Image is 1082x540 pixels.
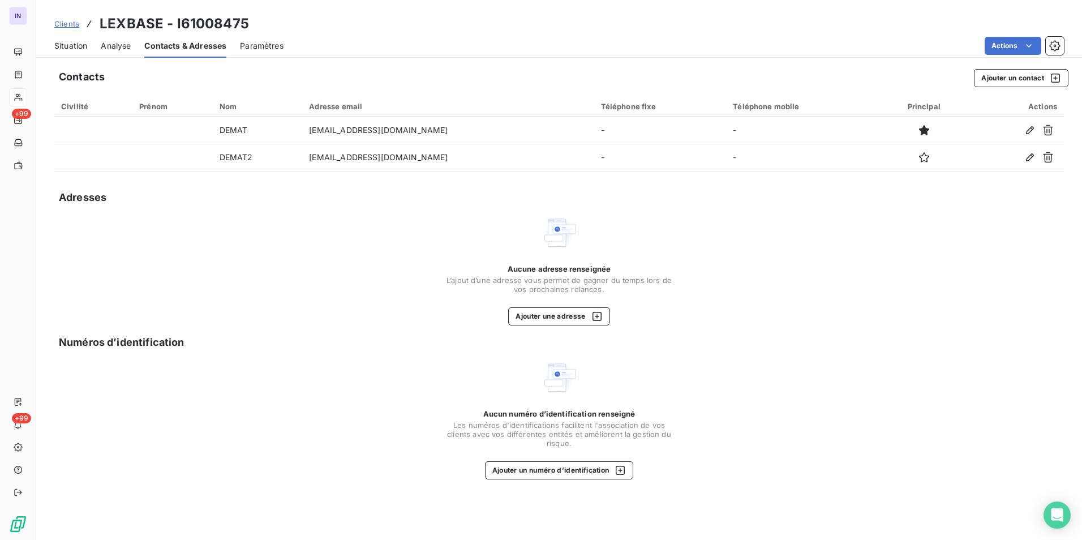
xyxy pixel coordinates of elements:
td: - [726,144,879,171]
span: Clients [54,19,79,28]
button: Ajouter un numéro d’identification [485,461,634,479]
div: Téléphone fixe [601,102,720,111]
h3: LEXBASE - I61008475 [100,14,249,34]
td: - [594,117,727,144]
td: [EMAIL_ADDRESS][DOMAIN_NAME] [302,117,594,144]
a: Clients [54,18,79,29]
td: - [594,144,727,171]
h5: Numéros d’identification [59,335,184,350]
div: Nom [220,102,296,111]
div: Actions [976,102,1057,111]
span: Situation [54,40,87,52]
span: Paramètres [240,40,284,52]
div: Principal [886,102,962,111]
td: DEMAT [213,117,303,144]
div: Adresse email [309,102,587,111]
img: Empty state [541,215,577,251]
div: Téléphone mobile [733,102,873,111]
h5: Contacts [59,69,105,85]
td: [EMAIL_ADDRESS][DOMAIN_NAME] [302,144,594,171]
div: Prénom [139,102,205,111]
button: Ajouter un contact [974,69,1068,87]
span: +99 [12,109,31,119]
h5: Adresses [59,190,106,205]
span: Les numéros d'identifications facilitent l'association de vos clients avec vos différentes entité... [446,421,672,448]
span: +99 [12,413,31,423]
img: Logo LeanPay [9,515,27,533]
td: - [726,117,879,144]
div: IN [9,7,27,25]
div: Civilité [61,102,126,111]
span: Aucune adresse renseignée [508,264,611,273]
button: Actions [985,37,1041,55]
span: Contacts & Adresses [144,40,226,52]
td: DEMAT2 [213,144,303,171]
div: Open Intercom Messenger [1044,502,1071,529]
span: L’ajout d’une adresse vous permet de gagner du temps lors de vos prochaines relances. [446,276,672,294]
button: Ajouter une adresse [508,307,609,325]
span: Aucun numéro d’identification renseigné [483,409,636,418]
img: Empty state [541,359,577,396]
span: Analyse [101,40,131,52]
